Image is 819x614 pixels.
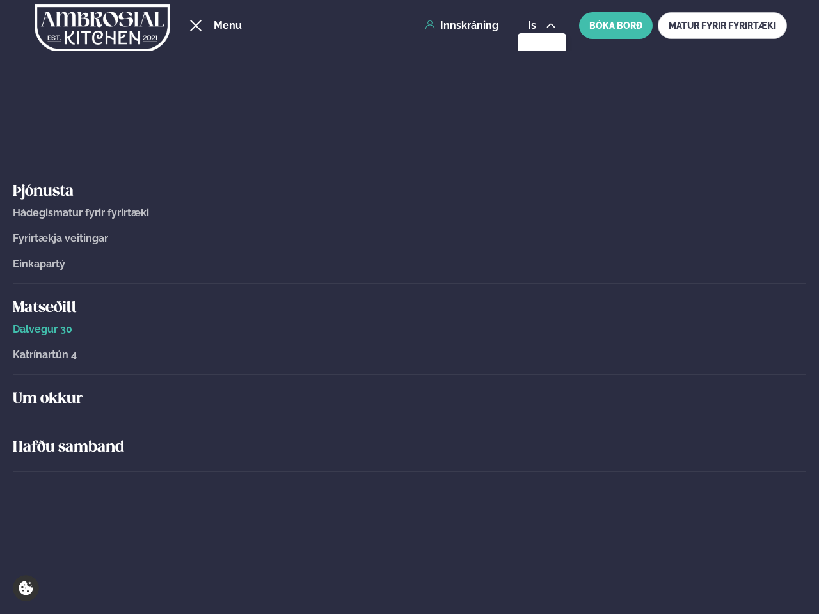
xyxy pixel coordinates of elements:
span: Katrínartún 4 [13,349,77,361]
span: Hádegismatur fyrir fyrirtæki [13,207,149,219]
a: Um okkur [13,389,806,409]
img: logo [35,2,170,54]
a: Einkapartý [13,258,806,270]
a: Hafðu samband [13,437,806,458]
button: hamburger [188,18,203,33]
span: Einkapartý [13,258,65,270]
a: Þjónusta [13,182,806,202]
a: Dalvegur 30 [13,324,806,335]
a: Hádegismatur fyrir fyrirtæki [13,207,806,219]
span: Dalvegur 30 [13,323,72,335]
a: Cookie settings [13,575,39,601]
a: Katrínartún 4 [13,349,806,361]
button: BÓKA BORÐ [579,12,653,39]
a: Innskráning [425,20,498,31]
a: Fyrirtækja veitingar [13,233,806,244]
button: is [518,20,566,31]
span: is [528,20,540,31]
a: Matseðill [13,298,806,319]
a: MATUR FYRIR FYRIRTÆKI [658,12,787,39]
span: Fyrirtækja veitingar [13,232,108,244]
